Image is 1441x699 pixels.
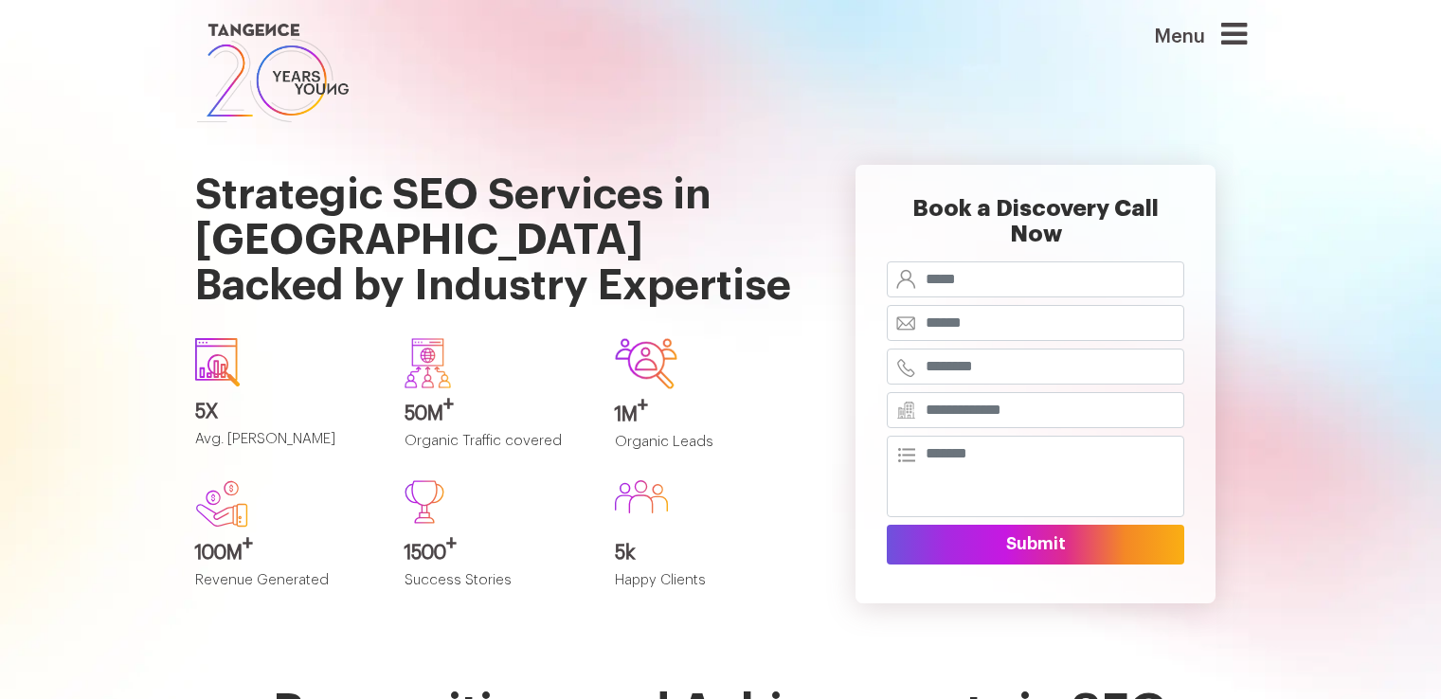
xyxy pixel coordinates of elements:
[615,543,797,564] h3: 5k
[615,404,797,425] h3: 1M
[405,480,444,524] img: Path%20473.svg
[887,196,1184,261] h2: Book a Discovery Call Now
[887,525,1184,565] button: Submit
[195,19,351,127] img: logo SVG
[243,534,253,553] sup: +
[405,543,586,564] h3: 1500
[405,434,586,465] p: Organic Traffic covered
[615,480,668,513] img: Group%20586.svg
[405,573,586,604] p: Success Stories
[615,573,797,604] p: Happy Clients
[405,338,451,387] img: Group-640.svg
[195,402,377,422] h3: 5X
[195,480,248,528] img: new.svg
[443,395,454,414] sup: +
[446,534,457,553] sup: +
[195,127,797,323] h1: Strategic SEO Services in [GEOGRAPHIC_DATA] Backed by Industry Expertise
[615,338,677,388] img: Group-642.svg
[195,432,377,463] p: Avg. [PERSON_NAME]
[638,396,648,415] sup: +
[195,573,377,604] p: Revenue Generated
[195,338,241,386] img: icon1.svg
[405,403,586,424] h3: 50M
[615,435,797,466] p: Organic Leads
[195,543,377,564] h3: 100M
